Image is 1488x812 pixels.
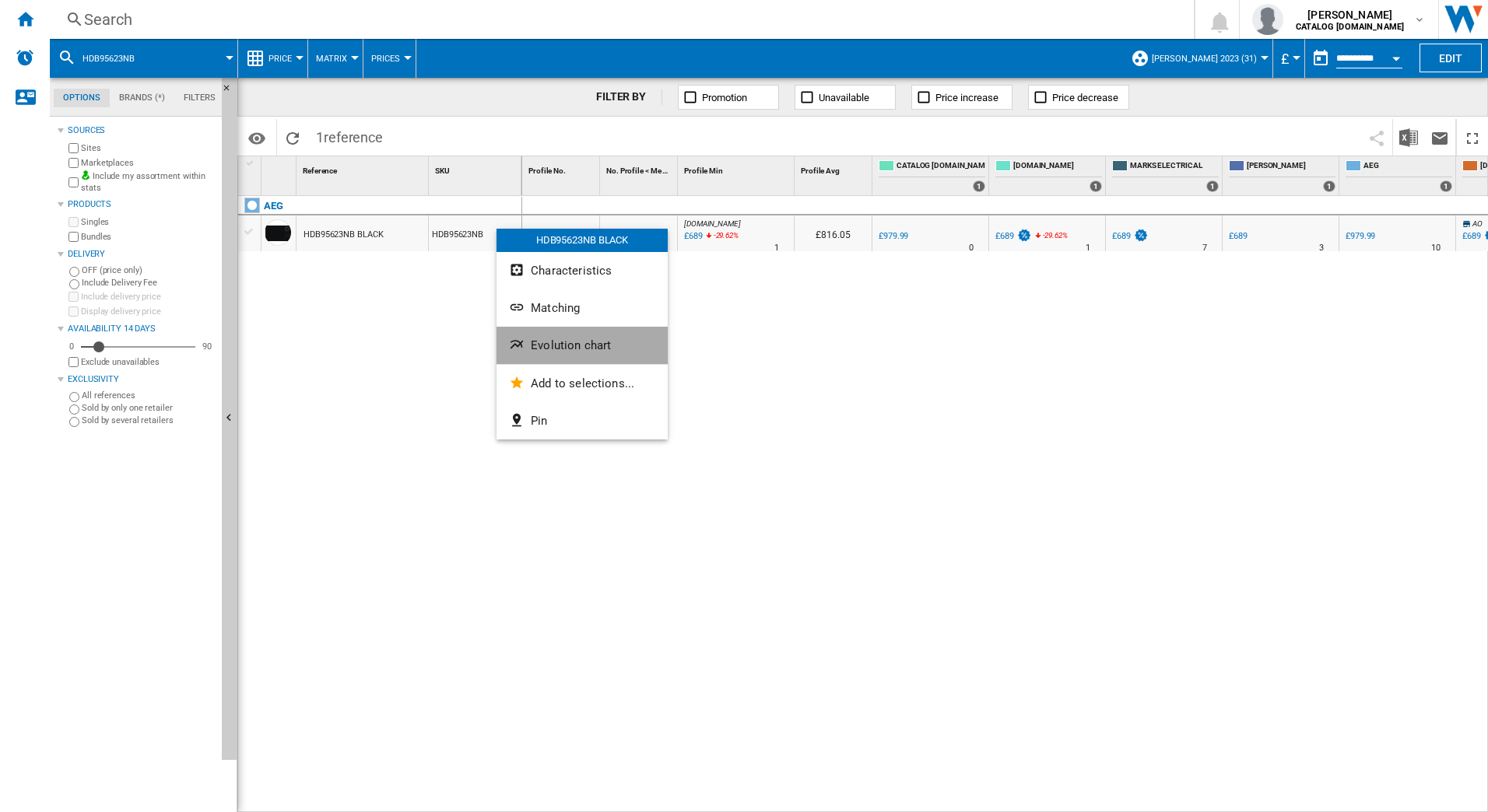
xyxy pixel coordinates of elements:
span: Characteristics [531,264,612,278]
span: Add to selections... [531,376,634,390]
button: Characteristics [497,252,668,289]
span: Evolution chart [531,338,611,352]
button: Evolution chart [497,327,668,364]
button: Pin... [497,402,668,439]
button: Matching [497,289,668,327]
span: Matching [531,301,580,315]
span: Pin [531,414,547,428]
div: HDB95623NB BLACK [497,229,668,252]
button: Add to selections... [497,365,668,402]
